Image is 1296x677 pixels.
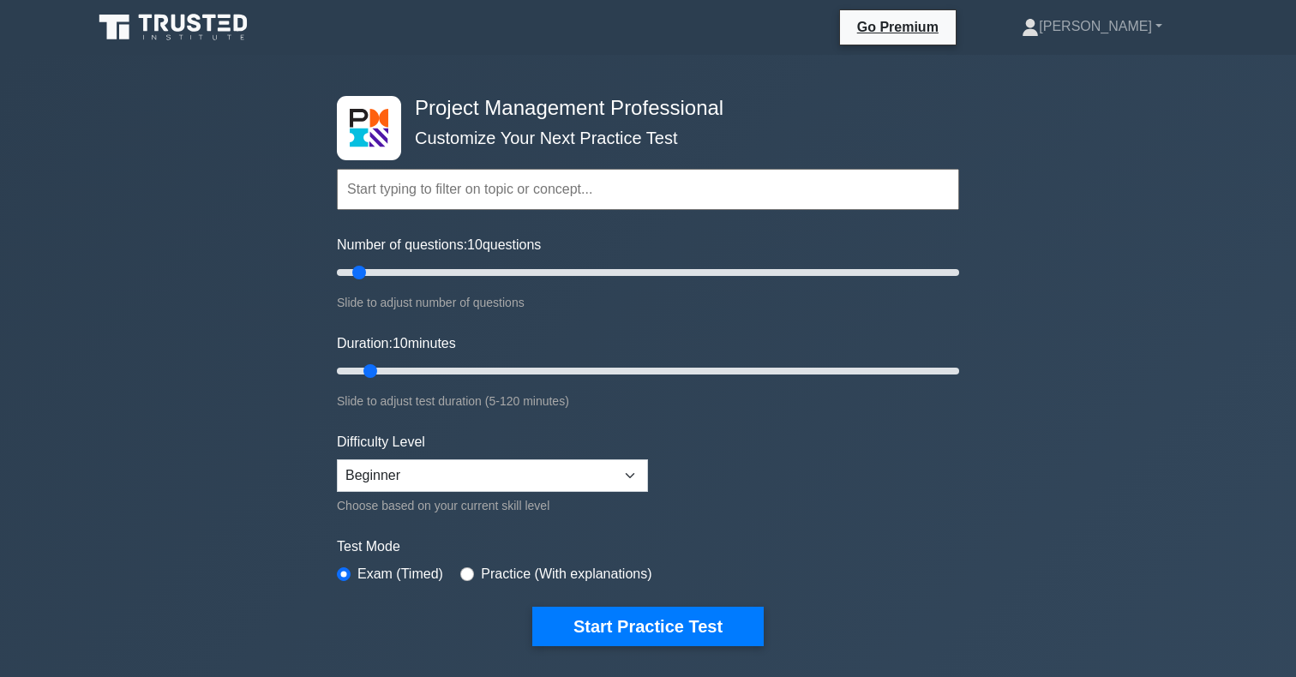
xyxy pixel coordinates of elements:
[481,564,651,584] label: Practice (With explanations)
[532,607,764,646] button: Start Practice Test
[981,9,1203,44] a: [PERSON_NAME]
[337,292,959,313] div: Slide to adjust number of questions
[357,564,443,584] label: Exam (Timed)
[408,96,875,121] h4: Project Management Professional
[337,495,648,516] div: Choose based on your current skill level
[847,16,949,38] a: Go Premium
[337,333,456,354] label: Duration: minutes
[393,336,408,350] span: 10
[337,169,959,210] input: Start typing to filter on topic or concept...
[467,237,483,252] span: 10
[337,536,959,557] label: Test Mode
[337,432,425,452] label: Difficulty Level
[337,235,541,255] label: Number of questions: questions
[337,391,959,411] div: Slide to adjust test duration (5-120 minutes)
